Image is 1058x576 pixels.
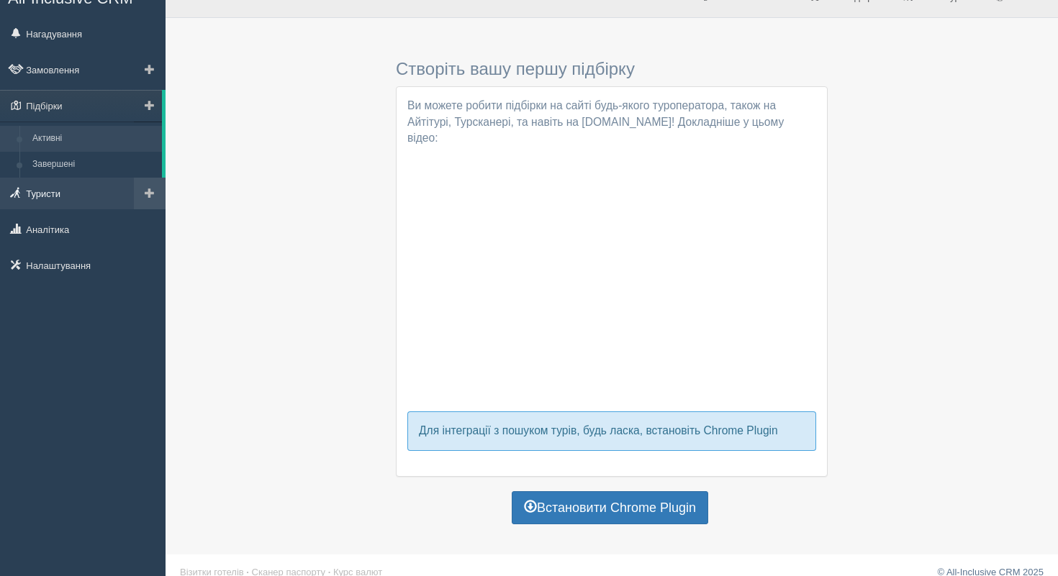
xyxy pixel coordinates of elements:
[419,423,805,439] p: Для інтеграції з пошуком турів, будь ласка, встановіть Chrome Plugin
[396,60,828,78] h3: Створіть вашу першу підбірку
[26,126,162,152] a: Активні
[407,98,816,147] p: Ви можете робити підбірки на сайті будь-якого туроператора, також на Айтітурі, Турсканері, та нав...
[512,491,708,524] a: Встановити Chrome Plugin
[26,152,162,178] a: Завершені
